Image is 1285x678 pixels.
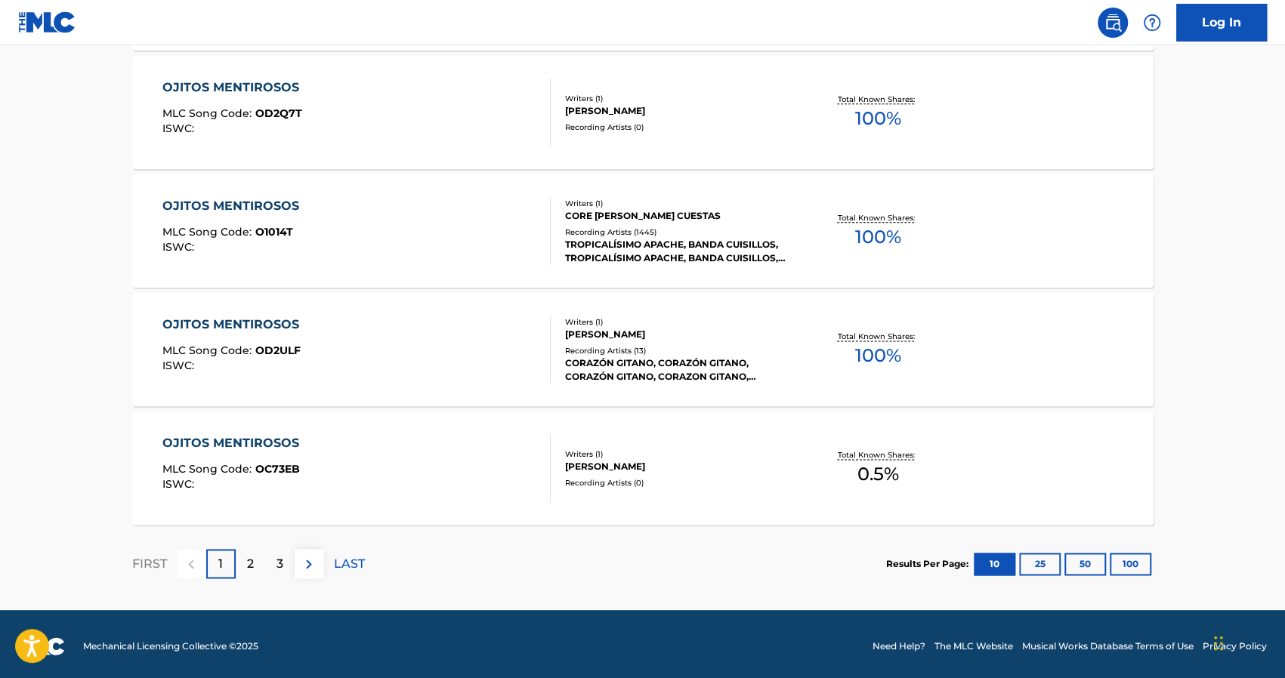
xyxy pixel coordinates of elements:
[300,555,318,573] img: right
[1104,14,1122,32] img: search
[1110,553,1151,575] button: 100
[255,462,300,476] span: OC73EB
[565,104,793,118] div: [PERSON_NAME]
[132,555,167,573] p: FIRST
[162,106,255,120] span: MLC Song Code :
[162,240,198,254] span: ISWC :
[132,174,1154,288] a: OJITOS MENTIROSOSMLC Song Code:O1014TISWC:Writers (1)CORE [PERSON_NAME] CUESTASRecording Artists ...
[162,344,255,357] span: MLC Song Code :
[1019,553,1061,575] button: 25
[857,461,899,488] span: 0.5 %
[247,555,254,573] p: 2
[162,359,198,372] span: ISWC :
[565,328,793,341] div: [PERSON_NAME]
[565,477,793,488] div: Recording Artists ( 0 )
[1203,639,1267,653] a: Privacy Policy
[334,555,365,573] p: LAST
[565,198,793,209] div: Writers ( 1 )
[565,345,793,356] div: Recording Artists ( 13 )
[565,227,793,238] div: Recording Artists ( 1445 )
[565,93,793,104] div: Writers ( 1 )
[886,557,972,571] p: Results Per Page:
[162,79,307,97] div: OJITOS MENTIROSOS
[1064,553,1106,575] button: 50
[1143,14,1161,32] img: help
[565,238,793,265] div: TROPICALÍSIMO APACHE, BANDA CUISILLOS, TROPICALÍSIMO APACHE, BANDA CUISILLOS, TROPICALÍSIMO APACHE
[1137,8,1167,38] div: Help
[255,225,293,239] span: O1014T
[132,293,1154,406] a: OJITOS MENTIROSOSMLC Song Code:OD2ULFISWC:Writers (1)[PERSON_NAME]Recording Artists (13)CORAZÓN G...
[873,639,925,653] a: Need Help?
[83,639,258,653] span: Mechanical Licensing Collective © 2025
[974,553,1015,575] button: 10
[18,11,76,33] img: MLC Logo
[162,462,255,476] span: MLC Song Code :
[855,342,901,369] span: 100 %
[934,639,1013,653] a: The MLC Website
[276,555,283,573] p: 3
[218,555,223,573] p: 1
[1098,8,1128,38] a: Public Search
[255,106,302,120] span: OD2Q7T
[1209,606,1285,678] iframe: Chat Widget
[162,225,255,239] span: MLC Song Code :
[565,356,793,384] div: CORAZÓN GITANO, CORAZÓN GITANO, CORAZÓN GITANO, CORAZON GITANO, CORAZÓN GITANO
[838,449,919,461] p: Total Known Shares:
[1176,4,1267,42] a: Log In
[565,460,793,473] div: [PERSON_NAME]
[132,56,1154,169] a: OJITOS MENTIROSOSMLC Song Code:OD2Q7TISWC:Writers (1)[PERSON_NAME]Recording Artists (0)Total Know...
[162,197,307,215] div: OJITOS MENTIROSOS
[255,344,301,357] span: OD2ULF
[565,316,793,328] div: Writers ( 1 )
[855,105,901,132] span: 100 %
[855,223,901,251] span: 100 %
[162,477,198,491] span: ISWC :
[162,434,307,452] div: OJITOS MENTIROSOS
[838,212,919,223] p: Total Known Shares:
[132,411,1154,525] a: OJITOS MENTIROSOSMLC Song Code:OC73EBISWC:Writers (1)[PERSON_NAME]Recording Artists (0)Total Know...
[1214,621,1223,666] div: Drag
[565,209,793,223] div: CORE [PERSON_NAME] CUESTAS
[838,94,919,105] p: Total Known Shares:
[162,316,307,334] div: OJITOS MENTIROSOS
[838,331,919,342] p: Total Known Shares:
[1022,639,1194,653] a: Musical Works Database Terms of Use
[565,448,793,460] div: Writers ( 1 )
[565,122,793,133] div: Recording Artists ( 0 )
[162,122,198,135] span: ISWC :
